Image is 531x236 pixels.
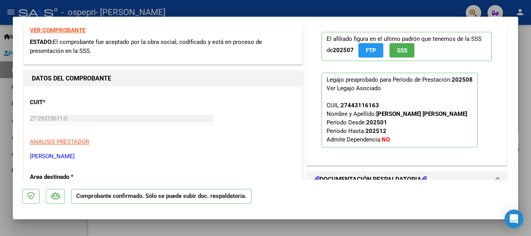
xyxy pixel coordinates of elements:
p: El afiliado figura en el ultimo padrón que tenemos de la SSS de [321,32,492,61]
p: CUIT [30,98,110,107]
strong: 202501 [366,119,387,126]
mat-expansion-panel-header: DOCUMENTACIÓN RESPALDATORIA [306,172,507,187]
strong: 202508 [452,76,473,83]
strong: DATOS DEL COMPROBANTE [32,75,111,82]
span: CUIL: Nombre y Apellido: Período Desde: Período Hasta: Admite Dependencia: [327,102,467,143]
button: FTP [358,43,383,58]
span: ANALISIS PRESTADOR [30,138,89,145]
h1: DOCUMENTACIÓN RESPALDATORIA [314,175,427,184]
span: ESTADO: [30,38,53,45]
span: El comprobante fue aceptado por la obra social, codificado y está en proceso de presentación en l... [30,38,262,54]
strong: 202512 [365,128,386,135]
strong: NO [382,136,390,143]
p: Legajo preaprobado para Período de Prestación: [321,73,478,147]
strong: [PERSON_NAME] [PERSON_NAME] [376,110,467,117]
button: SSS [390,43,414,58]
span: FTP [366,47,376,54]
div: Ver Legajo Asociado [327,84,381,93]
strong: 202507 [333,47,354,54]
div: 27443116163 [341,101,379,110]
div: Open Intercom Messenger [505,210,523,228]
div: PREAPROBACIÓN PARA INTEGRACION [306,20,507,165]
span: SSS [397,47,407,54]
p: Area destinado * [30,173,110,182]
p: Comprobante confirmado. Sólo se puede subir doc. respaldatoria. [71,189,252,204]
p: [PERSON_NAME] [30,152,297,161]
a: VER COMPROBANTE [30,27,86,34]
